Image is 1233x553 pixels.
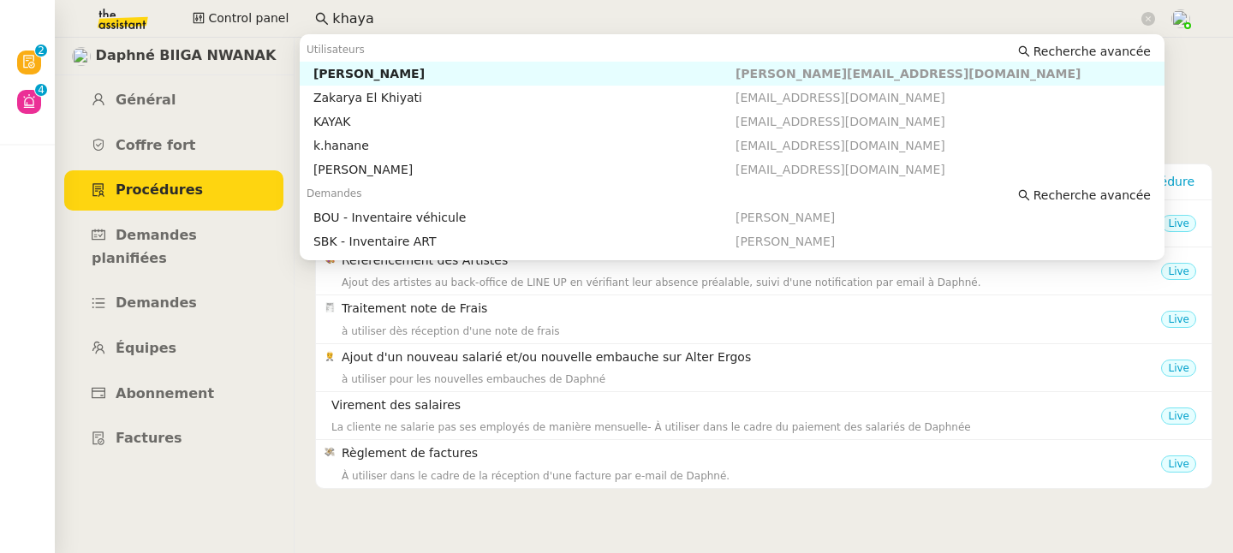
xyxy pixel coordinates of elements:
[342,467,1161,485] div: À utiliser dans le cadre de la réception d'une facture par e-mail de Daphné.
[1161,311,1196,328] nz-tag: Live
[38,45,45,60] p: 2
[1033,187,1151,204] span: Recherche avancée
[1033,43,1151,60] span: Recherche avancée
[116,294,197,311] span: Demandes
[92,227,197,266] span: Demandes planifiées
[325,302,335,312] span: 🧾, receipt
[116,137,196,153] span: Coffre fort
[116,181,203,198] span: Procédures
[116,385,214,401] span: Abonnement
[332,8,1138,31] input: Rechercher
[342,274,1161,291] div: Ajout des artistes au back-office de LINE UP en vérifiant leur absence préalable, suivi d'une not...
[342,443,1161,463] h4: Règlement de factures
[72,47,91,66] img: users%2FKPVW5uJ7nAf2BaBJPZnFMauzfh73%2Favatar%2FDigitalCollectionThumbnailHandler.jpeg
[342,323,1161,340] div: à utiliser dès réception d'une note de frais
[1161,215,1196,232] nz-tag: Live
[116,92,176,108] span: Général
[208,9,289,28] span: Control panel
[325,447,335,457] span: 💸, money_with_wings
[736,163,945,176] span: [EMAIL_ADDRESS][DOMAIN_NAME]
[307,187,362,199] span: Demandes
[64,329,283,369] a: Équipes
[736,91,945,104] span: [EMAIL_ADDRESS][DOMAIN_NAME]
[313,234,736,249] div: SBK - Inventaire ART
[64,283,283,324] a: Demandes
[64,216,283,278] a: Demandes planifiées
[331,395,1161,415] h4: Virement des salaires
[64,170,283,211] a: Procédures
[342,371,1161,388] div: à utiliser pour les nouvelles embauches de Daphné
[331,419,1161,436] div: La cliente ne salarie pas ses employés de manière mensuelle- À utiliser dans le cadre du paiement...
[313,90,736,105] div: Zakarya El Khiyati
[64,80,283,121] a: Général
[116,430,182,446] span: Factures
[38,84,45,99] p: 4
[736,235,835,248] span: [PERSON_NAME]
[1161,263,1196,280] nz-tag: Live
[313,114,736,129] div: KAYAK
[736,115,945,128] span: [EMAIL_ADDRESS][DOMAIN_NAME]
[325,351,335,361] span: 🧑‍💼, office_worker
[35,45,47,56] nz-badge-sup: 2
[307,44,365,56] span: Utilisateurs
[736,211,835,224] span: [PERSON_NAME]
[35,84,47,96] nz-badge-sup: 4
[313,162,736,177] div: [PERSON_NAME]
[1171,9,1190,28] img: users%2FNTfmycKsCFdqp6LX6USf2FmuPJo2%2Favatar%2Fprofile-pic%20(1).png
[736,139,945,152] span: [EMAIL_ADDRESS][DOMAIN_NAME]
[116,340,176,356] span: Équipes
[96,45,277,68] span: Daphné BIIGA NWANAK
[313,138,736,153] div: k.hanane
[64,126,283,166] a: Coffre fort
[313,210,736,225] div: BOU - Inventaire véhicule
[1161,455,1196,473] nz-tag: Live
[182,7,299,31] button: Control panel
[342,299,1161,318] h4: Traitement note de Frais
[64,374,283,414] a: Abonnement
[1161,407,1196,425] nz-tag: Live
[313,66,736,81] div: [PERSON_NAME]
[736,67,1081,80] span: [PERSON_NAME][EMAIL_ADDRESS][DOMAIN_NAME]
[342,348,1161,367] h4: Ajout d'un nouveau salarié et/ou nouvelle embauche sur Alter Ergos
[1161,360,1196,377] nz-tag: Live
